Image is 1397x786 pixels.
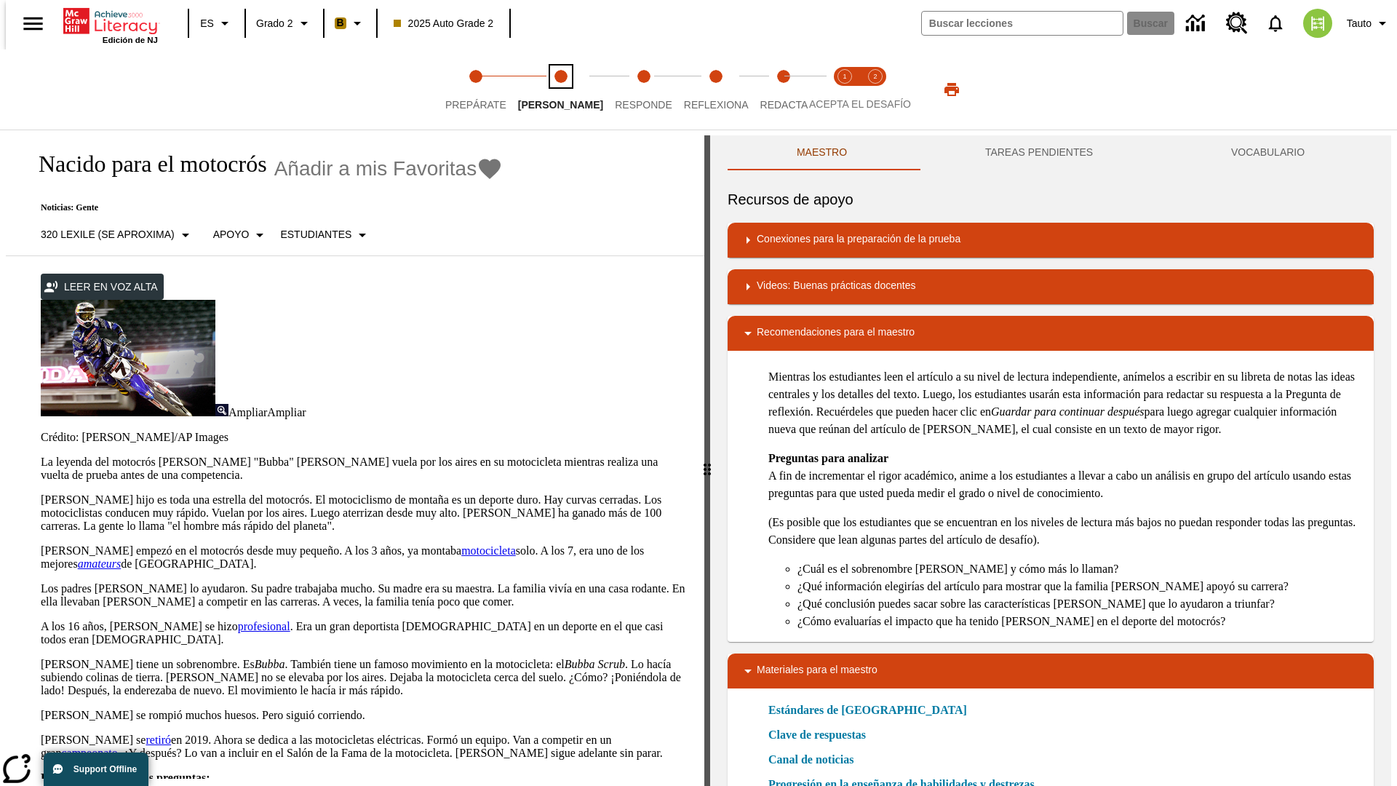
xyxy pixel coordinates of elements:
[991,405,1145,418] em: Guardar para continuar después
[274,156,504,181] button: Añadir a mis Favoritas - Nacido para el motocrós
[749,49,820,130] button: Redacta step 5 of 5
[267,406,306,418] span: Ampliar
[603,49,684,130] button: Responde step 3 of 5
[215,404,228,416] img: Ampliar
[41,658,687,697] p: [PERSON_NAME] tiene un sobrenombre. Es . También tiene un famoso movimiento en la motocicleta: el...
[103,36,158,44] span: Edición de NJ
[41,456,687,482] p: La leyenda del motocrós [PERSON_NAME] "Bubba" [PERSON_NAME] vuela por los aires en su motocicleta...
[329,10,372,36] button: Boost El color de la clase es anaranjado claro. Cambiar el color de la clase.
[6,135,704,779] div: reading
[672,49,760,130] button: Reflexiona step 4 of 5
[41,493,687,533] p: [PERSON_NAME] hijo es toda una estrella del motocrós. El motociclismo de montaña es un deporte du...
[728,188,1374,211] h6: Recursos de apoyo
[797,613,1362,630] li: ¿Cómo evaluarías el impacto que ha tenido [PERSON_NAME] en el deporte del motocrós?
[23,202,503,213] p: Noticias: Gente
[684,99,749,111] span: Reflexiona
[274,222,377,248] button: Seleccionar estudiante
[728,135,1374,170] div: Instructional Panel Tabs
[768,726,866,744] a: Clave de respuestas, Se abrirá en una nueva ventana o pestaña
[445,99,506,111] span: Prepárate
[394,16,494,31] span: 2025 Auto Grade 2
[809,98,911,110] span: ACEPTA EL DESAFÍO
[728,223,1374,258] div: Conexiones para la preparación de la prueba
[760,99,808,111] span: Redacta
[41,709,687,722] p: [PERSON_NAME] se rompió muchos huesos. Pero siguió corriendo.
[922,12,1123,35] input: Buscar campo
[41,771,210,784] strong: Piensa y comenta estas preguntas:
[916,135,1162,170] button: TAREAS PENDIENTES
[1341,10,1397,36] button: Perfil/Configuración
[768,514,1362,549] p: (Es posible que los estudiantes que se encuentran en los niveles de lectura más bajos no puedan r...
[757,231,960,249] p: Conexiones para la preparación de la prueba
[728,269,1374,304] div: Videos: Buenas prácticas docentes
[280,227,351,242] p: Estudiantes
[615,99,672,111] span: Responde
[41,227,175,242] p: 320 Lexile (Se aproxima)
[274,157,477,180] span: Añadir a mis Favoritas
[35,222,200,248] button: Seleccione Lexile, 320 Lexile (Se aproxima)
[1162,135,1374,170] button: VOCABULARIO
[434,49,518,130] button: Prepárate step 1 of 5
[200,16,214,31] span: ES
[41,274,164,301] button: Leer en voz alta
[146,734,171,746] a: retiró
[854,49,896,130] button: Acepta el desafío contesta step 2 of 2
[506,49,615,130] button: Lee step 2 of 5
[710,135,1391,786] div: activity
[797,578,1362,595] li: ¿Qué información elegirías del artículo para mostrar que la familia [PERSON_NAME] apoyó su carrera?
[78,557,122,570] a: amateurs
[228,406,267,418] span: Ampliar
[824,49,866,130] button: Acepta el desafío lee step 1 of 2
[1257,4,1294,42] a: Notificaciones
[728,135,916,170] button: Maestro
[461,544,516,557] a: motocicleta
[757,662,877,680] p: Materiales para el maestro
[12,2,55,45] button: Abrir el menú lateral
[768,751,853,769] a: Canal de noticias, Se abrirá en una nueva ventana o pestaña
[768,452,888,464] strong: Preguntas para analizar
[41,620,687,646] p: A los 16 años, [PERSON_NAME] se hizo . Era un gran deportista [DEMOGRAPHIC_DATA] en un deporte en...
[44,753,148,786] button: Support Offline
[41,734,687,760] p: [PERSON_NAME] se en 2019. Ahora se dedica a las motocicletas eléctricas. Formó un equipo. Van a c...
[757,278,915,295] p: Videos: Buenas prácticas docentes
[1217,4,1257,43] a: Centro de recursos, Se abrirá en una pestaña nueva.
[41,544,687,571] p: [PERSON_NAME] empezó en el motocrós desde muy pequeño. A los 3 años, ya montaba solo. A los 7, er...
[704,135,710,786] div: Pulsa la tecla de intro o la barra espaciadora y luego presiona las flechas de derecha e izquierd...
[757,325,915,342] p: Recomendaciones para el maestro
[843,73,846,80] text: 1
[768,702,976,719] a: Estándares de [GEOGRAPHIC_DATA]
[41,582,687,608] p: Los padres [PERSON_NAME] lo ayudaron. Su padre trabajaba mucho. Su madre era su maestra. La famil...
[1294,4,1341,42] button: Escoja un nuevo avatar
[194,10,240,36] button: Lenguaje: ES, Selecciona un idioma
[23,151,267,178] h1: Nacido para el motocrós
[73,764,137,774] span: Support Offline
[873,73,877,80] text: 2
[255,658,285,670] em: Bubba
[63,5,158,44] div: Portada
[207,222,275,248] button: Tipo de apoyo, Apoyo
[1177,4,1217,44] a: Centro de información
[1347,16,1372,31] span: Tauto
[61,747,117,759] a: campeonato
[518,99,603,111] span: [PERSON_NAME]
[41,431,687,444] p: Crédito: [PERSON_NAME]/AP Images
[768,450,1362,502] p: A fin de incrementar el rigor académico, anime a los estudiantes a llevar a cabo un análisis en g...
[928,76,975,103] button: Imprimir
[250,10,319,36] button: Grado: Grado 2, Elige un grado
[797,560,1362,578] li: ¿Cuál es el sobrenombre [PERSON_NAME] y cómo más lo llaman?
[728,654,1374,688] div: Materiales para el maestro
[1303,9,1332,38] img: avatar image
[41,300,215,416] img: El corredor de motocrós James Stewart vuela por los aires en su motocicleta de montaña.
[337,14,344,32] span: B
[797,595,1362,613] li: ¿Qué conclusión puedes sacar sobre las características [PERSON_NAME] que lo ayudaron a triunfar?
[256,16,293,31] span: Grado 2
[565,658,625,670] em: Bubba Scrub
[213,227,250,242] p: Apoyo
[768,368,1362,438] p: Mientras los estudiantes leen el artículo a su nivel de lectura independiente, anímelos a escribi...
[728,316,1374,351] div: Recomendaciones para el maestro
[238,620,290,632] a: profesional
